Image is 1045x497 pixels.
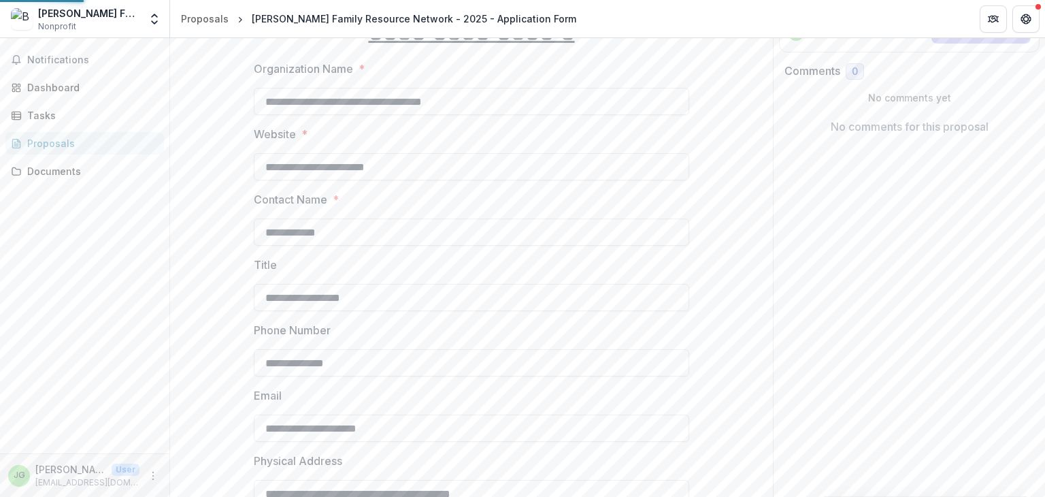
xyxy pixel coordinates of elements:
[254,257,277,273] p: Title
[27,54,159,66] span: Notifications
[5,104,164,127] a: Tasks
[38,6,139,20] div: [PERSON_NAME] Family Resource Network
[27,108,153,123] div: Tasks
[38,20,76,33] span: Nonprofit
[5,76,164,99] a: Dashboard
[252,12,576,26] div: [PERSON_NAME] Family Resource Network - 2025 - Application Form
[145,468,161,484] button: More
[1012,5,1040,33] button: Get Help
[145,5,164,33] button: Open entity switcher
[112,464,139,476] p: User
[254,453,342,469] p: Physical Address
[27,80,153,95] div: Dashboard
[176,9,582,29] nav: breadcrumb
[5,49,164,71] button: Notifications
[5,132,164,155] a: Proposals
[254,322,331,338] p: Phone Number
[254,191,327,208] p: Contact Name
[784,65,840,78] h2: Comments
[852,66,858,78] span: 0
[784,91,1034,105] p: No comments yet
[14,471,25,480] div: Janna Gordon
[980,5,1007,33] button: Partners
[254,387,282,404] p: Email
[11,8,33,30] img: Brooke Hancock Family Resource Network
[254,126,296,142] p: Website
[181,12,229,26] div: Proposals
[35,477,139,489] p: [EMAIL_ADDRESS][DOMAIN_NAME]
[27,164,153,178] div: Documents
[5,160,164,182] a: Documents
[35,462,106,477] p: [PERSON_NAME]
[27,136,153,150] div: Proposals
[254,61,353,77] p: Organization Name
[831,118,989,135] p: No comments for this proposal
[176,9,234,29] a: Proposals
